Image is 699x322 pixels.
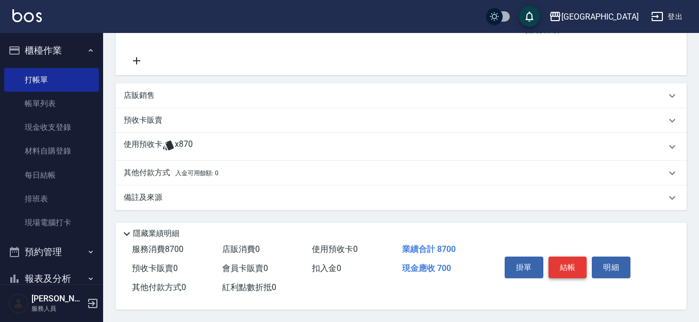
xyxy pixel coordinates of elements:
[561,10,639,23] div: [GEOGRAPHIC_DATA]
[4,92,99,115] a: 帳單列表
[222,263,268,273] span: 會員卡販賣 0
[175,170,219,177] span: 入金可用餘額: 0
[312,263,341,273] span: 扣入金 0
[4,211,99,234] a: 現場電腦打卡
[175,139,193,155] span: x870
[115,185,687,210] div: 備註及來源
[312,244,358,254] span: 使用預收卡 0
[402,244,456,254] span: 業績合計 8700
[115,133,687,161] div: 使用預收卡x870
[4,265,99,292] button: 報表及分析
[519,6,540,27] button: save
[133,228,179,239] p: 隱藏業績明細
[31,304,84,313] p: 服務人員
[4,37,99,64] button: 櫃檯作業
[222,244,260,254] span: 店販消費 0
[132,263,178,273] span: 預收卡販賣 0
[4,163,99,187] a: 每日結帳
[115,83,687,108] div: 店販銷售
[402,263,451,273] span: 現金應收 700
[124,192,162,203] p: 備註及來源
[12,9,42,22] img: Logo
[4,115,99,139] a: 現金收支登錄
[132,282,186,292] span: 其他付款方式 0
[124,167,219,179] p: 其他付款方式
[115,108,687,133] div: 預收卡販賣
[124,139,162,155] p: 使用預收卡
[132,244,184,254] span: 服務消費 8700
[4,239,99,265] button: 預約管理
[4,187,99,211] a: 排班表
[505,257,543,278] button: 掛單
[545,6,643,27] button: [GEOGRAPHIC_DATA]
[592,257,630,278] button: 明細
[8,293,29,314] img: Person
[222,282,276,292] span: 紅利點數折抵 0
[115,161,687,185] div: 其他付款方式入金可用餘額: 0
[647,7,687,26] button: 登出
[4,68,99,92] a: 打帳單
[4,139,99,163] a: 材料自購登錄
[31,294,84,304] h5: [PERSON_NAME]
[124,115,162,126] p: 預收卡販賣
[548,257,587,278] button: 結帳
[124,90,155,101] p: 店販銷售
